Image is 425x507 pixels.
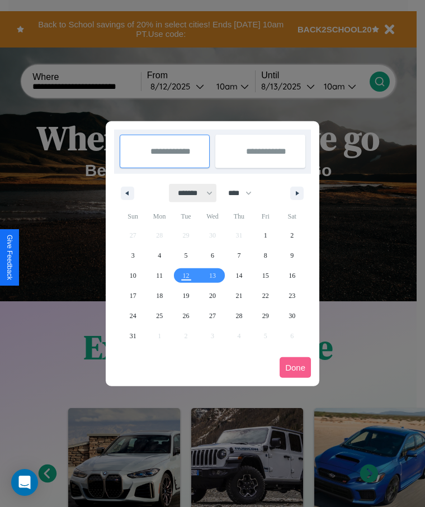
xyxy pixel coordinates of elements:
button: 23 [279,286,305,306]
span: 29 [262,306,269,326]
button: 13 [199,266,225,286]
button: 18 [146,286,172,306]
span: 1 [264,225,267,245]
button: 15 [252,266,278,286]
span: Wed [199,207,225,225]
span: 19 [183,286,190,306]
span: 18 [156,286,163,306]
button: 21 [226,286,252,306]
span: Sat [279,207,305,225]
span: 11 [156,266,163,286]
span: 8 [264,245,267,266]
button: 17 [120,286,146,306]
div: Give Feedback [6,235,13,280]
span: 27 [209,306,216,326]
span: 26 [183,306,190,326]
span: 5 [185,245,188,266]
span: 13 [209,266,216,286]
button: 5 [173,245,199,266]
button: 20 [199,286,225,306]
span: Sun [120,207,146,225]
button: 16 [279,266,305,286]
button: 25 [146,306,172,326]
button: 1 [252,225,278,245]
span: 24 [130,306,136,326]
span: 7 [237,245,240,266]
button: 2 [279,225,305,245]
button: 31 [120,326,146,346]
span: 21 [235,286,242,306]
button: 26 [173,306,199,326]
button: 9 [279,245,305,266]
span: 20 [209,286,216,306]
button: 7 [226,245,252,266]
button: 28 [226,306,252,326]
button: 30 [279,306,305,326]
button: 19 [173,286,199,306]
div: Open Intercom Messenger [11,469,38,496]
span: 12 [183,266,190,286]
button: 6 [199,245,225,266]
span: 25 [156,306,163,326]
button: 12 [173,266,199,286]
button: 14 [226,266,252,286]
button: 29 [252,306,278,326]
span: Tue [173,207,199,225]
span: 15 [262,266,269,286]
span: 28 [235,306,242,326]
span: 2 [290,225,294,245]
button: 3 [120,245,146,266]
span: 3 [131,245,135,266]
button: 11 [146,266,172,286]
span: 9 [290,245,294,266]
span: 6 [211,245,214,266]
span: 17 [130,286,136,306]
span: 23 [289,286,295,306]
span: 14 [235,266,242,286]
button: Done [280,357,311,378]
span: 16 [289,266,295,286]
button: 27 [199,306,225,326]
button: 4 [146,245,172,266]
button: 22 [252,286,278,306]
button: 24 [120,306,146,326]
span: 4 [158,245,161,266]
span: 10 [130,266,136,286]
span: Fri [252,207,278,225]
span: 31 [130,326,136,346]
button: 10 [120,266,146,286]
button: 8 [252,245,278,266]
span: Mon [146,207,172,225]
span: Thu [226,207,252,225]
span: 30 [289,306,295,326]
span: 22 [262,286,269,306]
